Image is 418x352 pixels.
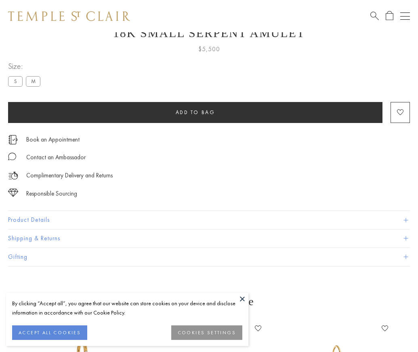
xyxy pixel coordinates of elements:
[8,26,410,40] h1: 18K Small Serpent Amulet
[400,11,410,21] button: Open navigation
[8,102,382,123] button: Add to bag
[8,11,130,21] img: Temple St. Clair
[26,76,40,86] label: M
[370,11,379,21] a: Search
[26,171,113,181] p: Complimentary Delivery and Returns
[8,189,18,197] img: icon_sourcing.svg
[8,248,410,266] button: Gifting
[12,299,242,317] div: By clicking “Accept all”, you agree that our website can store cookies on your device and disclos...
[12,325,87,340] button: ACCEPT ALL COOKIES
[8,171,18,181] img: icon_delivery.svg
[8,60,44,73] span: Size:
[198,44,220,54] span: $5,500
[26,189,77,199] div: Responsible Sourcing
[8,211,410,229] button: Product Details
[8,229,410,248] button: Shipping & Returns
[8,76,23,86] label: S
[8,152,16,160] img: MessageIcon-01_2.svg
[26,152,86,162] div: Contact an Ambassador
[176,109,215,116] span: Add to bag
[8,135,18,144] img: icon_appointment.svg
[26,135,80,144] a: Book an Appointment
[171,325,242,340] button: COOKIES SETTINGS
[386,11,393,21] a: Open Shopping Bag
